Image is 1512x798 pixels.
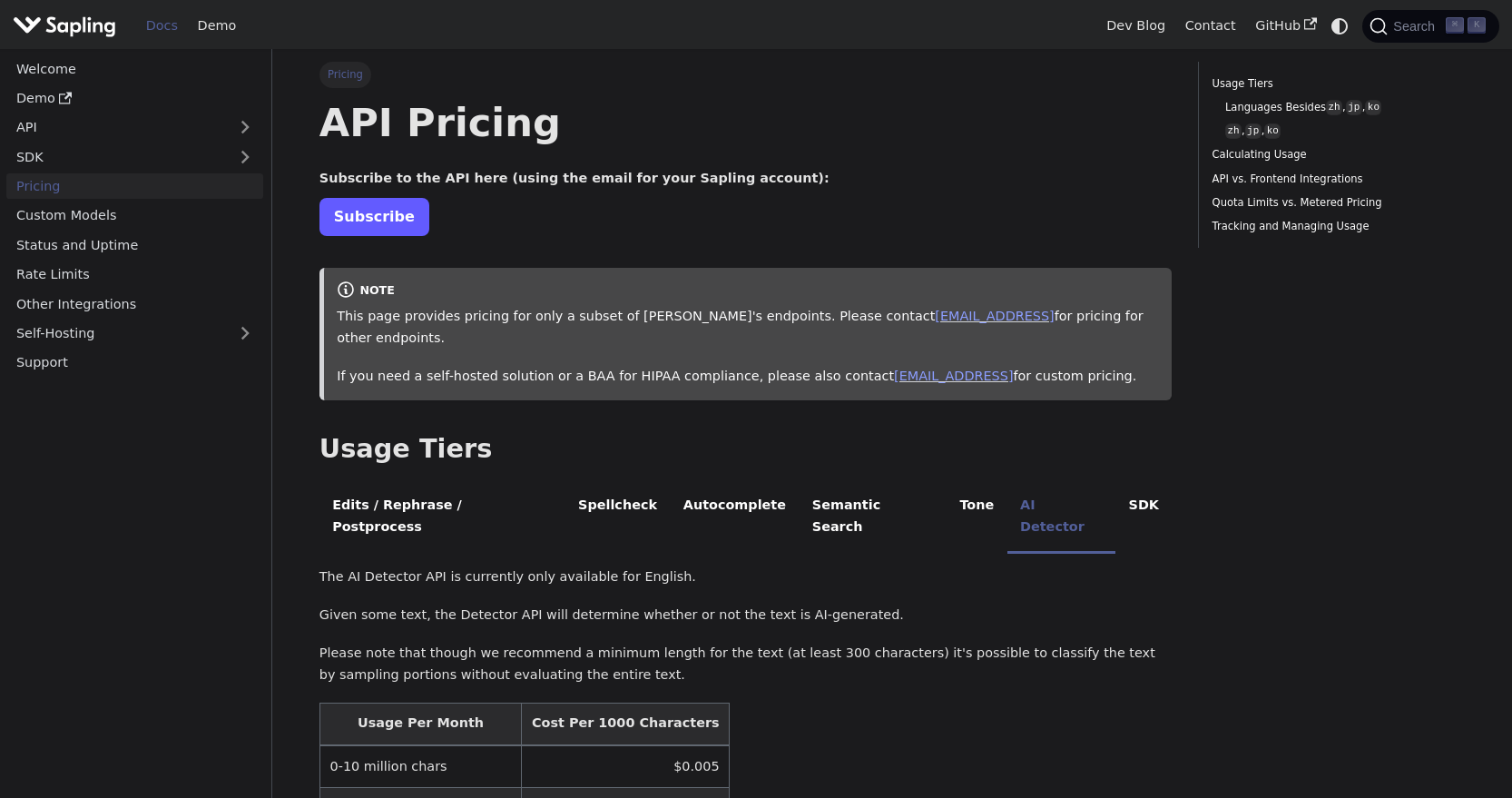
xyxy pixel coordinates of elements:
[522,745,730,788] td: $0.005
[319,643,1173,686] p: Please note that though we recommend a minimum length for the text (at least 300 characters) it's...
[319,62,371,87] span: Pricing
[319,605,1173,626] p: Given some text, the Detector API will determine whether or not the text is AI-generated.
[1362,10,1498,43] button: Search (Command+K)
[1213,171,1458,188] a: API vs. Frontend Integrations
[13,13,116,39] img: Sapling.ai
[1346,100,1362,115] code: jp
[6,350,263,376] a: Support
[319,433,1173,466] h2: Usage Tiers
[6,143,227,170] a: SDK
[6,291,263,317] a: Other Integrations
[799,482,947,554] li: Semantic Search
[337,306,1159,350] p: This page provides pricing for only a subset of [PERSON_NAME]'s endpoints. Please contact for pri...
[319,482,565,554] li: Edits / Rephrase / Postprocess
[227,114,263,141] button: Expand sidebar category 'API'
[522,703,730,745] th: Cost Per 1000 Characters
[1365,100,1381,115] code: ko
[1446,17,1464,34] kbd: ⌘
[319,566,1173,588] p: The AI Detector API is currently only available for English.
[6,85,263,112] a: Demo
[1468,17,1486,34] kbd: K
[337,366,1159,388] p: If you need a self-hosted solution or a BAA for HIPAA compliance, please also contact for custom ...
[319,171,830,185] strong: Subscribe to the API here (using the email for your Sapling account):
[1225,123,1452,140] a: zh,jp,ko
[1096,12,1174,40] a: Dev Blog
[337,281,1159,302] div: note
[1245,123,1262,139] code: jp
[1388,19,1446,34] span: Search
[13,13,123,39] a: Sapling.ai
[319,98,1173,147] h1: API Pricing
[1007,482,1116,554] li: AI Detector
[6,55,263,82] a: Welcome
[1225,99,1452,116] a: Languages Besideszh,jp,ko
[1225,123,1242,139] code: zh
[1327,13,1353,39] button: Switch between dark and light mode (currently system mode)
[6,202,263,229] a: Custom Models
[1264,123,1281,139] code: ko
[1213,75,1458,93] a: Usage Tiers
[227,143,263,170] button: Expand sidebar category 'SDK'
[565,482,671,554] li: Spellcheck
[1213,194,1458,212] a: Quota Limits vs. Metered Pricing
[319,198,429,235] a: Subscribe
[947,482,1007,554] li: Tone
[319,703,521,745] th: Usage Per Month
[1175,12,1246,40] a: Contact
[1326,100,1342,115] code: zh
[136,12,188,40] a: Docs
[1213,146,1458,163] a: Calculating Usage
[1245,12,1326,40] a: GitHub
[6,320,263,347] a: Self-Hosting
[6,261,263,288] a: Rate Limits
[935,309,1054,323] a: [EMAIL_ADDRESS]
[6,232,263,258] a: Status and Uptime
[6,114,227,141] a: API
[319,745,521,788] td: 0-10 million chars
[1213,218,1458,235] a: Tracking and Managing Usage
[6,173,263,200] a: Pricing
[188,12,246,40] a: Demo
[894,369,1013,383] a: [EMAIL_ADDRESS]
[1115,482,1172,554] li: SDK
[319,62,1173,87] nav: Breadcrumbs
[670,482,799,554] li: Autocomplete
